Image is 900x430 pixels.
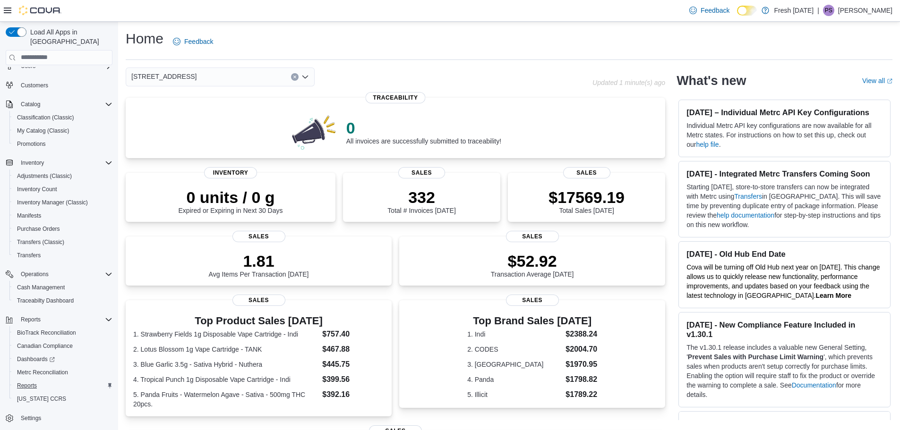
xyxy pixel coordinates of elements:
span: PS [825,5,832,16]
span: Operations [17,269,112,280]
p: Fresh [DATE] [774,5,814,16]
dt: 3. [GEOGRAPHIC_DATA] [467,360,562,369]
span: Reports [21,316,41,323]
span: Traceabilty Dashboard [13,295,112,306]
span: Transfers [17,252,41,259]
span: Canadian Compliance [13,340,112,352]
span: Cova will be turning off Old Hub next year on [DATE]. This change allows us to quickly release ne... [686,263,880,299]
dt: 1. Strawberry Fields 1g Disposable Vape Cartridge - Indi [133,329,318,339]
dt: 4. Tropical Punch 1g Disposable Vape Cartridge - Indi [133,375,318,384]
a: Inventory Count [13,184,61,195]
button: Manifests [9,209,116,222]
span: My Catalog (Classic) [13,125,112,136]
p: 0 [346,118,501,137]
a: Transfers (Classic) [13,236,68,248]
p: $17569.19 [549,188,625,207]
dd: $2388.24 [566,329,597,340]
a: Transfers [13,250,44,261]
a: Documentation [792,381,836,389]
dt: 1. Indi [467,329,562,339]
button: Inventory Manager (Classic) [9,196,116,209]
span: Inventory Manager (Classic) [13,197,112,208]
dd: $467.88 [322,344,384,355]
dd: $1789.22 [566,389,597,400]
span: Sales [232,231,285,242]
p: $52.92 [491,252,574,270]
button: [US_STATE] CCRS [9,392,116,405]
span: Catalog [21,101,40,108]
a: Feedback [686,1,733,20]
span: Traceabilty Dashboard [17,297,74,304]
span: Metrc Reconciliation [13,367,112,378]
a: Promotions [13,138,50,150]
button: Inventory [17,157,48,169]
a: Settings [17,413,45,424]
span: Purchase Orders [13,223,112,235]
p: 0 units / 0 g [179,188,283,207]
dt: 2. CODES [467,345,562,354]
a: Learn More [816,292,851,299]
dd: $392.16 [322,389,384,400]
div: Transaction Average [DATE] [491,252,574,278]
div: Paige Sampson [823,5,834,16]
span: Cash Management [17,284,65,291]
button: Catalog [2,98,116,111]
h3: Top Brand Sales [DATE] [467,315,597,327]
button: Metrc Reconciliation [9,366,116,379]
a: [US_STATE] CCRS [13,393,70,405]
svg: External link [887,78,892,84]
button: Traceabilty Dashboard [9,294,116,307]
div: Total # Invoices [DATE] [387,188,455,214]
div: Avg Items Per Transaction [DATE] [209,252,309,278]
button: Reports [2,313,116,326]
span: Dashboards [13,354,112,365]
button: Inventory Count [9,183,116,196]
span: Dashboards [17,355,55,363]
span: Settings [21,414,41,422]
span: Operations [21,270,49,278]
button: Inventory [2,156,116,169]
span: Inventory Count [17,185,57,193]
dd: $1970.95 [566,359,597,370]
h3: [DATE] - Old Hub End Date [686,249,883,259]
h1: Home [126,29,163,48]
span: Sales [232,295,285,306]
button: Settings [2,411,116,425]
span: Manifests [17,212,41,219]
span: Traceability [366,92,426,103]
p: | [817,5,819,16]
button: My Catalog (Classic) [9,124,116,137]
div: Total Sales [DATE] [549,188,625,214]
a: help documentation [717,211,774,219]
span: Load All Apps in [GEOGRAPHIC_DATA] [26,27,112,46]
dt: 3. Blue Garlic 3.5g - Sativa Hybrid - Nuthera [133,360,318,369]
span: Metrc Reconciliation [17,369,68,376]
button: Open list of options [301,73,309,81]
dd: $757.40 [322,329,384,340]
span: Reports [13,380,112,391]
span: Promotions [13,138,112,150]
button: Reports [17,314,44,325]
span: Inventory [204,167,257,178]
h3: [DATE] – Individual Metrc API Key Configurations [686,108,883,117]
span: Inventory [21,159,44,167]
dt: 5. Panda Fruits - Watermelon Agave - Sativa - 500mg THC 20pcs. [133,390,318,409]
button: Transfers [9,249,116,262]
p: Starting [DATE], store-to-store transfers can now be integrated with Metrc using in [GEOGRAPHIC_D... [686,182,883,229]
a: Manifests [13,210,45,221]
span: Inventory Manager (Classic) [17,199,88,206]
span: Sales [398,167,446,178]
button: Adjustments (Classic) [9,169,116,183]
a: Feedback [169,32,217,51]
span: Purchase Orders [17,225,60,233]
span: Inventory Count [13,184,112,195]
a: Metrc Reconciliation [13,367,72,378]
span: Classification (Classic) [17,114,74,121]
dd: $2004.70 [566,344,597,355]
dd: $1798.82 [566,374,597,385]
span: Reports [17,382,37,389]
p: The v1.30.1 release includes a valuable new General Setting, ' ', which prevents sales when produ... [686,343,883,399]
input: Dark Mode [737,6,757,16]
span: Feedback [701,6,729,15]
p: [PERSON_NAME] [838,5,892,16]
